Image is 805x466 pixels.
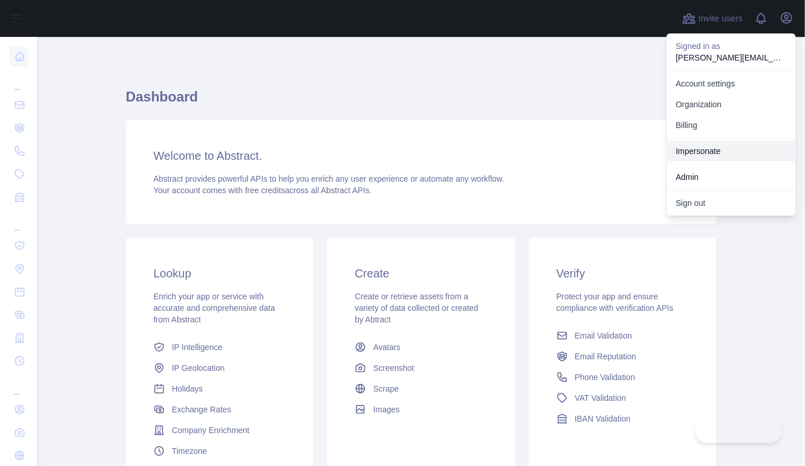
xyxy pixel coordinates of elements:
button: Invite users [680,9,745,28]
span: Screenshot [373,362,414,374]
span: Timezone [172,445,207,457]
a: Company Enrichment [149,420,290,441]
a: IBAN Validation [552,408,693,429]
p: Signed in as [676,40,787,52]
span: Enrich your app or service with accurate and comprehensive data from Abstract [153,292,275,324]
a: Avatars [350,337,491,358]
a: Impersonate [667,141,796,161]
a: Account settings [667,73,796,94]
span: free credits [245,186,285,195]
a: Holidays [149,378,290,399]
span: Exchange Rates [172,404,231,415]
span: Phone Validation [575,371,635,383]
a: IP Geolocation [149,358,290,378]
div: ... [9,210,28,233]
span: Create or retrieve assets from a variety of data collected or created by Abtract [355,292,478,324]
span: VAT Validation [575,392,626,404]
a: Phone Validation [552,367,693,388]
span: IP Intelligence [172,341,223,353]
h3: Lookup [153,265,285,281]
iframe: Toggle Customer Support [695,419,782,443]
h3: Verify [556,265,689,281]
a: Email Reputation [552,346,693,367]
div: ... [9,69,28,92]
span: Email Validation [575,330,632,341]
a: Timezone [149,441,290,461]
span: Email Reputation [575,351,637,362]
span: Holidays [172,383,203,394]
a: Email Validation [552,325,693,346]
a: IP Intelligence [149,337,290,358]
span: Protect your app and ensure compliance with verification APIs [556,292,674,313]
span: Images [373,404,400,415]
a: Scrape [350,378,491,399]
span: Your account comes with across all Abstract APIs. [153,186,371,195]
span: Invite users [698,12,743,25]
a: Exchange Rates [149,399,290,420]
a: Admin [667,167,796,187]
a: VAT Validation [552,388,693,408]
span: Abstract provides powerful APIs to help you enrich any user experience or automate any workflow. [153,174,505,183]
span: IP Geolocation [172,362,225,374]
button: Sign out [667,193,796,213]
span: Avatars [373,341,400,353]
h1: Dashboard [126,88,716,115]
div: ... [9,374,28,397]
a: Images [350,399,491,420]
span: Scrape [373,383,398,394]
a: Screenshot [350,358,491,378]
span: Company Enrichment [172,424,250,436]
span: IBAN Validation [575,413,631,424]
h3: Welcome to Abstract. [153,148,689,164]
p: [PERSON_NAME][EMAIL_ADDRESS][PERSON_NAME][DOMAIN_NAME] [676,52,787,63]
button: Billing [667,115,796,136]
h3: Create [355,265,487,281]
a: Organization [667,94,796,115]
